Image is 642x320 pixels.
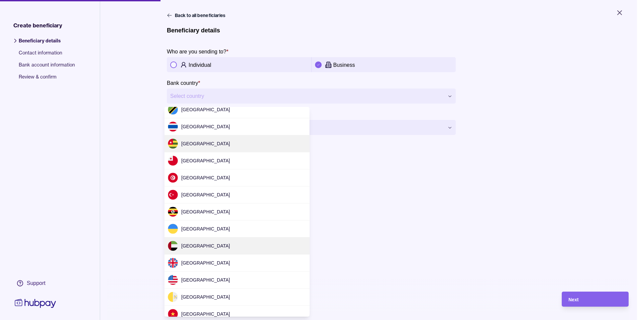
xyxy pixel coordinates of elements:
[181,141,230,146] span: [GEOGRAPHIC_DATA]
[168,292,178,302] img: va
[168,105,178,115] img: tz
[168,207,178,217] img: ug
[181,209,230,214] span: [GEOGRAPHIC_DATA]
[168,122,178,132] img: th
[181,277,230,283] span: [GEOGRAPHIC_DATA]
[168,139,178,149] img: tg
[181,124,230,129] span: [GEOGRAPHIC_DATA]
[568,297,578,302] span: Next
[168,241,178,251] img: ae
[181,294,230,300] span: [GEOGRAPHIC_DATA]
[181,107,230,112] span: [GEOGRAPHIC_DATA]
[181,243,230,249] span: [GEOGRAPHIC_DATA]
[181,311,230,317] span: [GEOGRAPHIC_DATA]
[168,190,178,200] img: tr
[181,260,230,266] span: [GEOGRAPHIC_DATA]
[181,158,230,163] span: [GEOGRAPHIC_DATA]
[168,309,178,319] img: vn
[168,258,178,268] img: gb
[168,156,178,166] img: to
[181,226,230,231] span: [GEOGRAPHIC_DATA]
[181,175,230,180] span: [GEOGRAPHIC_DATA]
[181,192,230,197] span: [GEOGRAPHIC_DATA]
[168,275,178,285] img: us
[168,173,178,183] img: tn
[168,224,178,234] img: ua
